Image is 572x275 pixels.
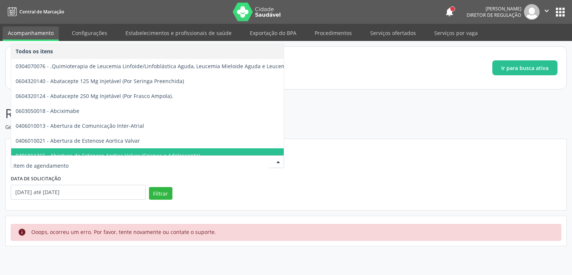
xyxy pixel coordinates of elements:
[245,26,302,39] a: Exportação do BPA
[16,92,173,99] span: 0604320124 - Abatacepte 250 Mg Injetável (Por Frasco Ampola).
[31,228,216,236] div: Ooops, ocorreu um erro. Por favor, tente novamente ou contate o suporte.
[3,26,59,41] a: Acompanhamento
[429,26,483,39] a: Serviços por vaga
[365,26,421,39] a: Serviços ofertados
[18,228,26,236] i: info
[492,60,557,75] button: Ir para busca ativa
[16,137,140,144] span: 0406010021 - Abertura de Estenose Aortica Valvar
[467,6,521,12] div: [PERSON_NAME]
[67,26,112,39] a: Configurações
[16,122,144,129] span: 0406010013 - Abertura de Comunicação Inter-Atrial
[13,158,269,173] input: Item de agendamento
[16,78,184,85] span: 0604320140 - Abatacepte 125 Mg Injetável (Por Seringa Preenchida)
[444,7,455,17] button: notifications
[5,104,398,123] p: Relatório consolidado
[149,187,172,200] button: Filtrar
[543,7,551,15] i: 
[5,6,64,18] a: Central de Marcação
[11,173,61,185] label: Data de solicitação
[120,26,237,39] a: Estabelecimentos e profissionais de saúde
[501,64,549,72] span: Ir para busca ativa
[467,12,521,18] span: Diretor de regulação
[16,48,53,55] span: Todos os itens
[11,185,146,200] input: Selecione um intervalo
[16,107,79,114] span: 0603050018 - Abciximabe
[524,4,540,20] img: img
[16,152,200,159] span: 0406011265 - Abertura de Estenose Aortica Valvar (Criança e Adolescente)
[309,26,357,39] a: Procedimentos
[554,6,567,19] button: apps
[5,123,398,131] p: Gere o relatório consolidado de procedimentos
[16,63,495,70] span: 0304070076 - .Quimioterapia de Leucemia Linfoide/Linfoblástica Aguda, Leucemia Mieloide Aguda e L...
[19,9,64,15] span: Central de Marcação
[540,4,554,20] button: 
